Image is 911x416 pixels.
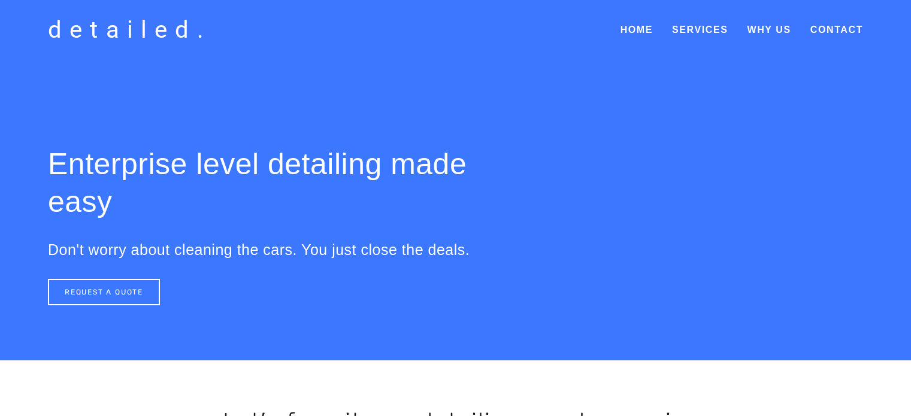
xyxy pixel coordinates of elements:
[672,25,728,35] a: Services
[810,19,863,41] a: Contact
[747,25,791,35] a: Why Us
[42,12,217,48] a: detailed.
[48,145,515,220] h1: Enterprise level detailing made easy
[621,19,653,41] a: Home
[48,279,160,305] a: REQUEST A QUOTE
[48,241,515,259] h3: Don't worry about cleaning the cars. You just close the deals.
